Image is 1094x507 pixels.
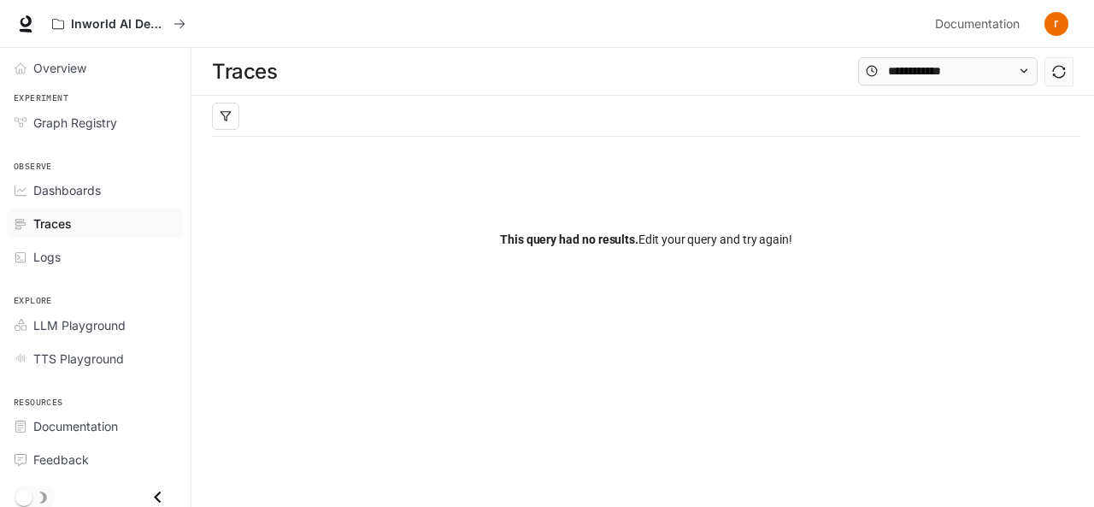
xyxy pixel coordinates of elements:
span: Feedback [33,451,89,469]
a: LLM Playground [7,310,184,340]
button: User avatar [1039,7,1073,41]
a: Documentation [7,411,184,441]
span: Documentation [33,417,118,435]
p: Inworld AI Demos [71,17,167,32]
span: Traces [33,215,72,233]
span: Logs [33,248,61,266]
a: Graph Registry [7,108,184,138]
a: Feedback [7,445,184,475]
span: Dashboards [33,181,101,199]
a: Dashboards [7,175,184,205]
span: Documentation [935,14,1020,35]
span: TTS Playground [33,350,124,368]
button: All workspaces [44,7,193,41]
span: Edit your query and try again! [500,230,792,249]
span: Graph Registry [33,114,117,132]
a: Traces [7,209,184,239]
span: This query had no results. [500,233,638,246]
img: User avatar [1044,12,1068,36]
span: sync [1052,65,1066,79]
span: Overview [33,59,86,77]
span: LLM Playground [33,316,126,334]
a: Overview [7,53,184,83]
h1: Traces [212,55,277,89]
a: Documentation [928,7,1032,41]
a: TTS Playground [7,344,184,374]
a: Logs [7,242,184,272]
span: Dark mode toggle [15,487,32,506]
